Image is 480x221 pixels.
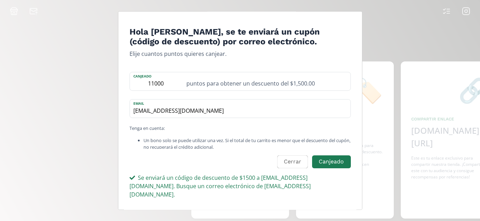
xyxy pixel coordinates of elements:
[130,27,351,47] h4: Hola [PERSON_NAME], se te enviará un cupón (código de descuento) por correo electrónico.
[118,11,362,210] div: Edit Program
[130,125,351,132] p: Tenga en cuenta:
[277,155,308,168] button: Cerrar
[130,72,182,79] label: Canjeado
[143,137,351,150] li: Un bono solo se puede utilizar una vez. Si el total de tu carrito es menor que el descuento del c...
[130,173,351,198] div: Se enviará un código de descuento de $1500 a [EMAIL_ADDRESS][DOMAIN_NAME]. Busque un correo elect...
[130,50,351,58] p: Elije cuantos puntos quieres canjear.
[182,72,350,90] div: puntos para obtener un descuento del $1,500.00
[312,155,350,168] button: Canjeado
[130,100,344,106] label: email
